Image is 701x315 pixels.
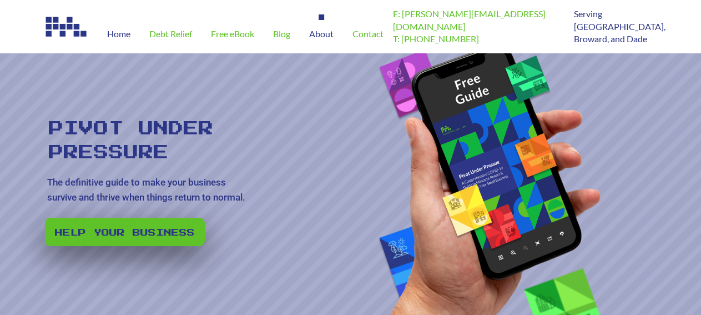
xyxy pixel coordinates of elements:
[45,218,205,246] a: Help your business
[47,175,253,205] rs-layer: The definitive guide to make your business survive and thrive when things return to normal.
[393,33,479,44] a: T: [PHONE_NUMBER]
[49,117,225,164] rs-layer: Pivot Under Pressure
[393,8,546,31] a: E: [PERSON_NAME][EMAIL_ADDRESS][DOMAIN_NAME]
[201,14,264,53] a: Free eBook
[107,29,130,38] span: Home
[149,29,192,38] span: Debt Relief
[98,14,140,53] a: Home
[211,29,254,38] span: Free eBook
[264,14,300,53] a: Blog
[573,8,657,45] p: Serving [GEOGRAPHIC_DATA], Broward, and Dade
[44,14,89,39] img: Image
[273,29,290,38] span: Blog
[352,29,384,38] span: Contact
[309,29,334,38] span: About
[343,14,393,53] a: Contact
[140,14,201,53] a: Debt Relief
[300,14,343,53] a: About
